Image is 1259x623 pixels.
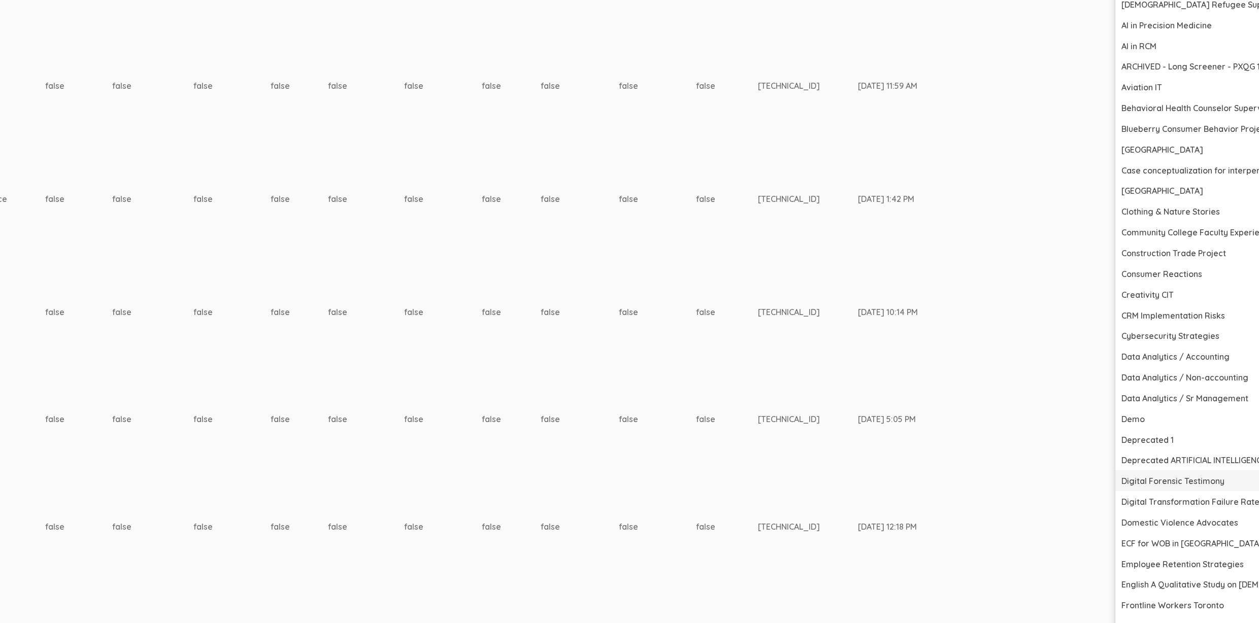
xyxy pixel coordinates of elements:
td: false [112,32,193,140]
td: false [482,366,541,473]
div: [DATE] 10:14 PM [858,306,918,318]
td: false [482,473,541,581]
td: false [328,258,404,366]
td: false [404,258,482,366]
td: false [271,140,328,258]
td: false [193,366,271,473]
td: false [619,366,696,473]
td: [TECHNICAL_ID] [758,258,858,366]
td: false [541,366,619,473]
td: false [541,473,619,581]
td: false [45,140,112,258]
td: false [271,258,328,366]
td: false [45,366,112,473]
td: false [271,366,328,473]
div: [DATE] 5:05 PM [858,413,918,425]
td: false [404,32,482,140]
iframe: Chat Widget [1208,574,1259,623]
td: false [112,140,193,258]
td: false [696,32,758,140]
td: [TECHNICAL_ID] [758,473,858,581]
td: false [404,366,482,473]
td: false [112,473,193,581]
td: false [193,473,271,581]
td: false [328,366,404,473]
td: [TECHNICAL_ID] [758,140,858,258]
td: false [328,32,404,140]
td: false [45,258,112,366]
td: false [541,258,619,366]
td: false [696,140,758,258]
td: false [112,258,193,366]
td: false [404,473,482,581]
td: false [482,32,541,140]
td: false [619,258,696,366]
td: false [193,140,271,258]
div: [DATE] 12:18 PM [858,521,918,533]
td: false [482,140,541,258]
td: false [482,258,541,366]
td: [TECHNICAL_ID] [758,366,858,473]
td: false [541,140,619,258]
td: [TECHNICAL_ID] [758,32,858,140]
td: false [45,473,112,581]
div: [DATE] 1:42 PM [858,193,918,205]
td: false [193,32,271,140]
td: false [696,366,758,473]
td: false [193,258,271,366]
td: false [696,258,758,366]
td: false [328,473,404,581]
td: false [696,473,758,581]
td: false [112,366,193,473]
td: false [619,473,696,581]
td: false [45,32,112,140]
td: false [271,473,328,581]
td: false [619,32,696,140]
td: false [619,140,696,258]
div: [DATE] 11:59 AM [858,80,918,92]
td: false [541,32,619,140]
td: false [404,140,482,258]
td: false [328,140,404,258]
td: false [271,32,328,140]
